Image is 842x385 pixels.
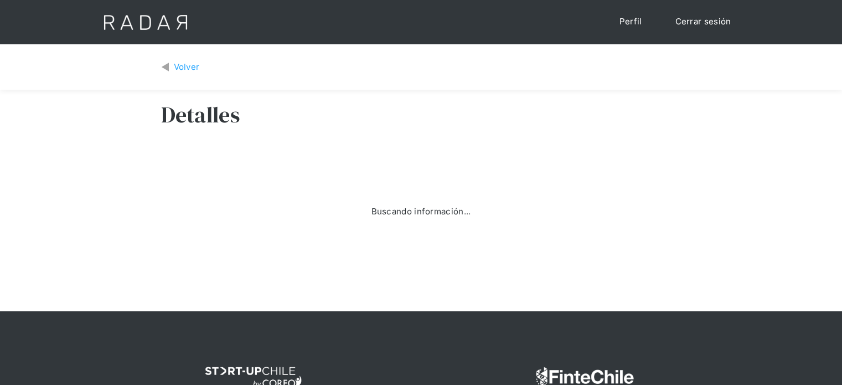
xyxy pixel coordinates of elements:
[174,61,200,74] div: Volver
[161,101,240,129] h3: Detalles
[371,206,471,218] div: Buscando información...
[608,11,653,33] a: Perfil
[664,11,742,33] a: Cerrar sesión
[161,61,200,74] a: Volver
